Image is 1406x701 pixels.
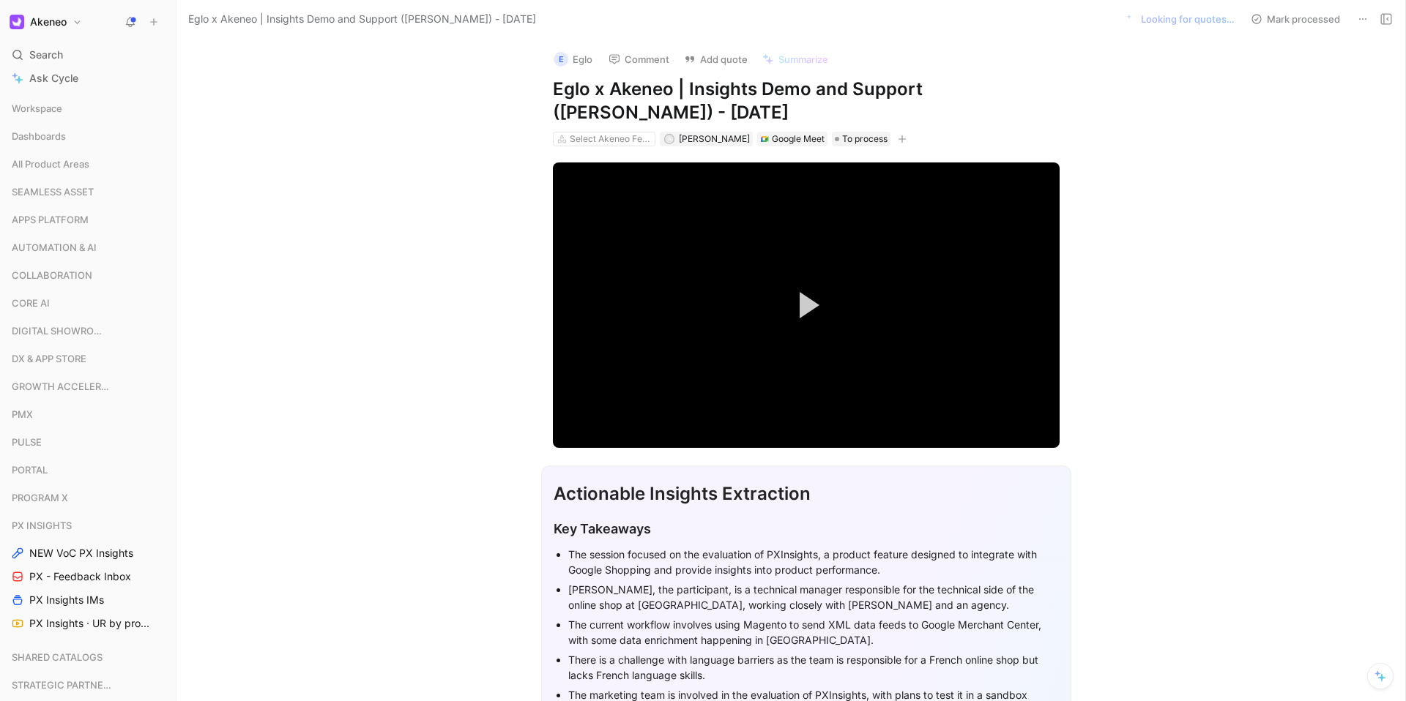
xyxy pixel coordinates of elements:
[29,593,104,607] span: PX Insights IMs
[6,514,170,536] div: PX INSIGHTS
[10,15,24,29] img: Akeneo
[12,351,86,366] span: DX & APP STORE
[6,674,170,696] div: STRATEGIC PARTNERSHIP
[6,348,170,374] div: DX & APP STORE
[6,320,170,342] div: DIGITAL SHOWROOM
[772,132,825,146] div: Google Meet
[832,132,890,146] div: To process
[6,375,170,397] div: GROWTH ACCELERATION
[6,542,170,564] a: NEW VoC PX Insights
[12,379,113,394] span: GROWTH ACCELERATION
[6,264,170,286] div: COLLABORATION
[29,616,150,631] span: PX Insights · UR by project
[12,435,42,449] span: PULSE
[188,10,536,28] span: Eglo x Akeneo | Insights Demo and Support ([PERSON_NAME]) - [DATE]
[12,129,66,143] span: Dashboards
[6,403,170,425] div: PMX
[6,97,170,119] div: Workspace
[12,678,114,692] span: STRATEGIC PARTNERSHIP
[568,652,1059,683] div: There is a challenge with language barriers as the team is responsible for a French online shop b...
[6,589,170,611] a: PX Insights IMs
[842,132,888,146] span: To process
[6,459,170,481] div: PORTAL
[568,617,1059,648] div: The current workflow involves using Magento to send XML data feeds to Google Merchant Center, wit...
[29,569,131,584] span: PX - Feedback Inbox
[6,514,170,634] div: PX INSIGHTSNEW VoC PX InsightsPX - Feedback InboxPX Insights IMsPX Insights · UR by project
[553,162,1060,447] div: Video Player
[677,49,754,70] button: Add quote
[6,125,170,151] div: Dashboards
[6,431,170,453] div: PULSE
[6,431,170,457] div: PULSE
[547,48,599,70] button: EEglo
[6,181,170,207] div: SEAMLESS ASSET
[12,268,92,282] span: COLLABORATION
[6,236,170,263] div: AUTOMATION & AI
[568,582,1059,612] div: [PERSON_NAME], the participant, is a technical manager responsible for the technical side of the ...
[6,12,86,32] button: AkeneoAkeneo
[12,212,89,227] span: APPS PLATFORM
[6,236,170,258] div: AUTOMATION & AI
[6,566,170,588] a: PX - Feedback Inbox
[6,67,170,89] a: Ask Cycle
[12,490,68,505] span: PROGRAM X
[6,125,170,147] div: Dashboards
[6,320,170,346] div: DIGITAL SHOWROOM
[778,53,828,66] span: Summarize
[6,646,170,672] div: SHARED CATALOGS
[12,296,50,310] span: CORE AI
[554,519,1059,539] div: Key Takeaways
[12,157,89,171] span: All Product Areas
[6,209,170,230] div: APPS PLATFORM
[6,153,170,179] div: All Product Areas
[6,674,170,700] div: STRATEGIC PARTNERSHIP
[12,240,97,255] span: AUTOMATION & AI
[29,70,78,87] span: Ask Cycle
[553,78,1060,124] h1: Eglo x Akeneo | Insights Demo and Support ([PERSON_NAME]) - [DATE]
[6,292,170,318] div: CORE AI
[6,292,170,314] div: CORE AI
[1120,9,1241,29] button: Looking for quotes…
[6,487,170,509] div: PROGRAM X
[1244,9,1347,29] button: Mark processed
[568,547,1059,577] div: The session focused on the evaluation of PXInsights, a product feature designed to integrate with...
[756,49,835,70] button: Summarize
[6,348,170,370] div: DX & APP STORE
[6,375,170,402] div: GROWTH ACCELERATION
[6,264,170,290] div: COLLABORATION
[554,481,1059,507] div: Actionable Insights Extraction
[6,44,170,66] div: Search
[773,272,839,338] button: Play Video
[12,323,109,338] span: DIGITAL SHOWROOM
[6,459,170,485] div: PORTAL
[602,49,676,70] button: Comment
[12,462,48,477] span: PORTAL
[29,46,63,64] span: Search
[12,407,33,421] span: PMX
[679,133,750,144] span: [PERSON_NAME]
[6,646,170,668] div: SHARED CATALOGS
[6,181,170,203] div: SEAMLESS ASSET
[12,101,62,116] span: Workspace
[30,15,67,29] h1: Akeneo
[6,209,170,235] div: APPS PLATFORM
[12,184,94,199] span: SEAMLESS ASSET
[6,612,170,634] a: PX Insights · UR by project
[665,135,673,143] div: A
[6,403,170,430] div: PMX
[554,52,568,67] div: E
[570,132,652,146] div: Select Akeneo Features
[12,518,72,533] span: PX INSIGHTS
[6,153,170,175] div: All Product Areas
[6,487,170,513] div: PROGRAM X
[29,546,133,561] span: NEW VoC PX Insights
[12,650,103,664] span: SHARED CATALOGS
